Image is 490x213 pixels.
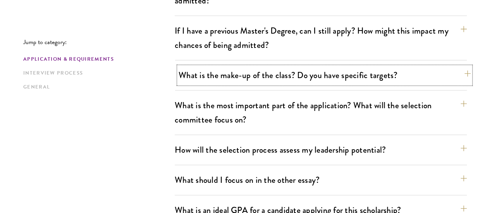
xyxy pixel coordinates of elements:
[23,55,170,63] a: Application & Requirements
[23,39,175,46] p: Jump to category:
[175,97,467,128] button: What is the most important part of the application? What will the selection committee focus on?
[23,69,170,77] a: Interview Process
[175,141,467,158] button: How will the selection process assess my leadership potential?
[175,171,467,189] button: What should I focus on in the other essay?
[179,66,471,84] button: What is the make-up of the class? Do you have specific targets?
[175,22,467,54] button: If I have a previous Master's Degree, can I still apply? How might this impact my chances of bein...
[23,83,170,91] a: General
